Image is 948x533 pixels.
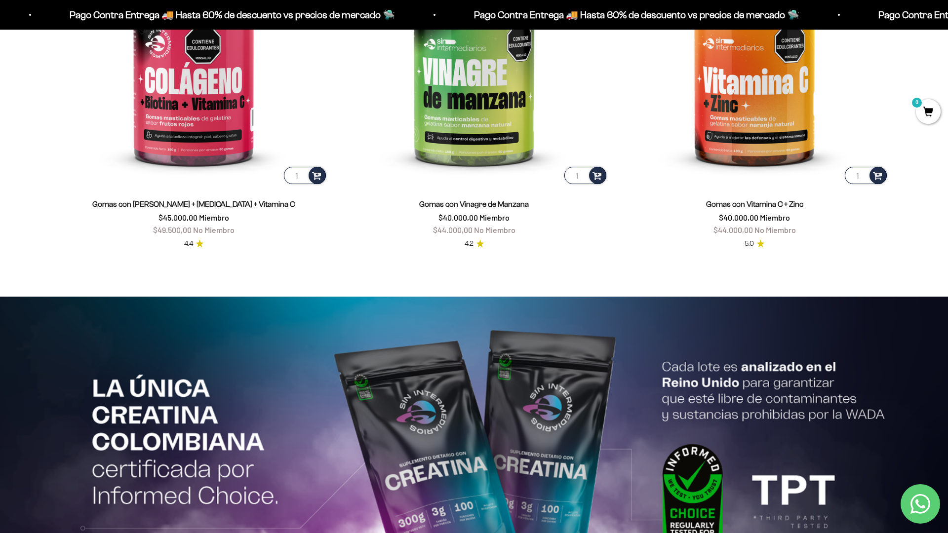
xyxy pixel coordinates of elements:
a: 5.05.0 de 5.0 estrellas [745,238,764,249]
p: Pago Contra Entrega 🚚 Hasta 60% de descuento vs precios de mercado 🛸 [63,7,389,23]
span: Miembro [760,213,790,222]
a: 0 [916,107,941,118]
a: 4.24.2 de 5.0 estrellas [465,238,484,249]
span: $40.000,00 [438,213,478,222]
span: No Miembro [193,225,235,234]
p: Pago Contra Entrega 🚚 Hasta 60% de descuento vs precios de mercado 🛸 [468,7,793,23]
span: 5.0 [745,238,754,249]
span: No Miembro [754,225,796,234]
span: $44.000,00 [713,225,753,234]
span: $49.500,00 [153,225,192,234]
span: No Miembro [474,225,515,234]
a: Gomas con [PERSON_NAME] + [MEDICAL_DATA] + Vitamina C [92,200,295,208]
span: $44.000,00 [433,225,473,234]
span: Miembro [479,213,510,222]
span: 4.4 [184,238,193,249]
a: 4.44.4 de 5.0 estrellas [184,238,203,249]
span: $40.000,00 [719,213,758,222]
span: 4.2 [465,238,474,249]
a: Gomas con Vinagre de Manzana [419,200,529,208]
span: $45.000,00 [158,213,197,222]
a: Gomas con Vitamina C + Zinc [706,200,803,208]
mark: 0 [911,97,923,109]
span: Miembro [199,213,229,222]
